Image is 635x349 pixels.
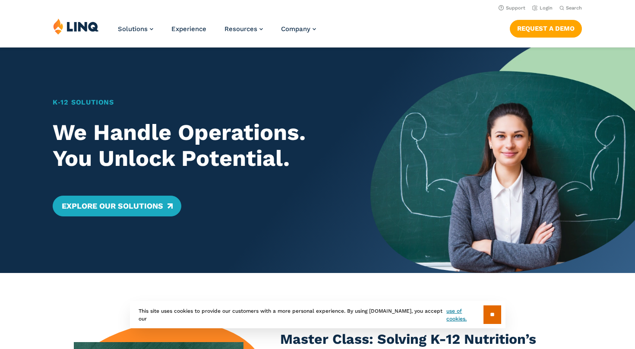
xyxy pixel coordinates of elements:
span: Resources [224,25,257,33]
a: Login [532,5,553,11]
a: Solutions [118,25,153,33]
h1: K‑12 Solutions [53,97,344,108]
div: This site uses cookies to provide our customers with a more personal experience. By using [DOMAIN... [130,301,505,328]
a: Request a Demo [510,20,582,37]
button: Open Search Bar [559,5,582,11]
nav: Primary Navigation [118,18,316,47]
span: Search [566,5,582,11]
a: Experience [171,25,206,33]
img: Home Banner [370,48,635,273]
a: Explore Our Solutions [53,196,181,216]
h2: We Handle Operations. You Unlock Potential. [53,120,344,171]
a: Support [499,5,525,11]
nav: Button Navigation [510,18,582,37]
span: Company [281,25,310,33]
a: Company [281,25,316,33]
a: Resources [224,25,263,33]
span: Solutions [118,25,148,33]
img: LINQ | K‑12 Software [53,18,99,35]
a: use of cookies. [446,307,483,323]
